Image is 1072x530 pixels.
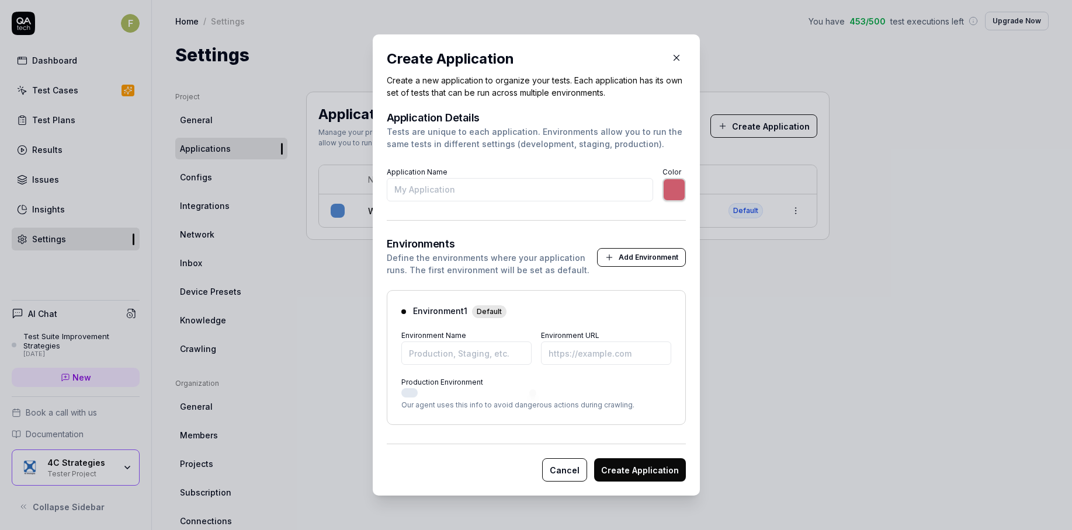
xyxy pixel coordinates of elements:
[541,331,599,340] label: Environment URL
[387,74,686,99] p: Create a new application to organize your tests. Each application has its own set of tests that c...
[594,458,686,482] button: Create Application
[387,178,653,201] input: My Application
[387,252,597,276] div: Define the environments where your application runs. The first environment will be set as default.
[597,248,686,267] button: Add Environment
[413,305,506,318] span: Environment 1
[667,48,686,67] button: Close Modal
[401,341,532,365] input: Production, Staging, etc.
[387,125,686,150] div: Tests are unique to each application. Environments allow you to run the same tests in different s...
[387,113,686,123] h3: Application Details
[401,331,466,340] label: Environment Name
[542,458,587,482] button: Cancel
[387,239,597,249] h3: Environments
[401,400,671,410] p: Our agent uses this info to avoid dangerous actions during crawling.
[387,48,686,69] h2: Create Application
[541,341,671,365] input: https://example.com
[662,168,681,176] label: Color
[472,305,506,318] span: Default
[401,378,483,386] label: Production Environment
[387,168,447,176] label: Application Name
